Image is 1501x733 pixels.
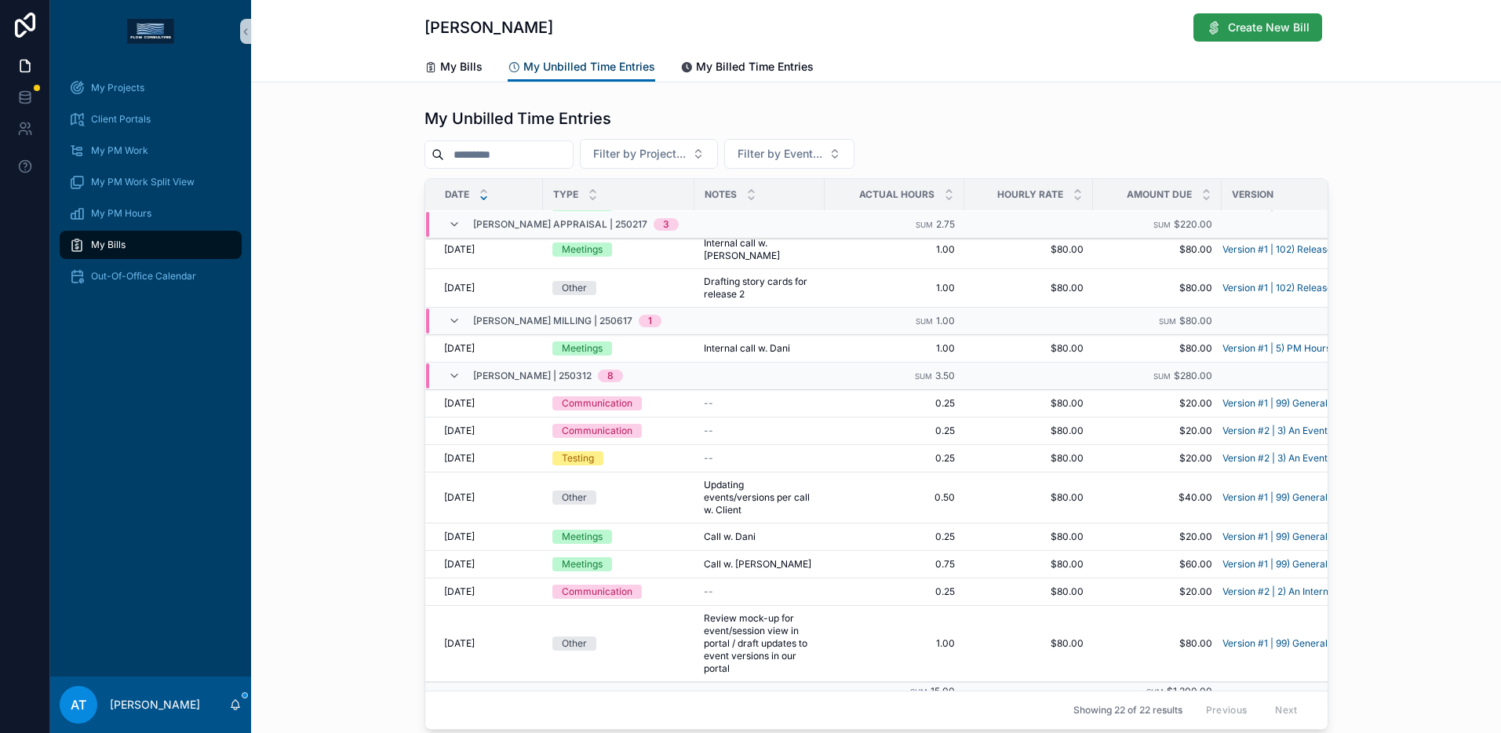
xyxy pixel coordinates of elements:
[680,53,814,84] a: My Billed Time Entries
[1153,220,1171,228] small: Sum
[424,16,553,38] h1: [PERSON_NAME]
[704,531,756,543] span: Call w. Dani
[71,695,86,714] span: AT
[444,531,475,543] span: [DATE]
[704,452,713,465] span: --
[444,282,475,294] span: [DATE]
[473,370,592,382] span: [PERSON_NAME] | 250312
[704,479,815,516] span: Updating events/versions per call w. Client
[916,317,933,326] small: Sum
[1228,20,1310,35] span: Create New Bill
[834,425,955,437] span: 0.25
[997,188,1063,201] span: Hourly Rate
[562,424,632,438] div: Communication
[562,341,603,356] div: Meetings
[562,396,632,410] div: Communication
[704,585,713,598] span: --
[91,207,151,220] span: My PM Hours
[580,139,718,169] button: Select Button
[562,490,587,505] div: Other
[1222,243,1359,256] a: Version #1 | 102) Release 2 Hours
[1146,687,1164,696] small: Sum
[562,281,587,295] div: Other
[834,585,955,598] span: 0.25
[696,59,814,75] span: My Billed Time Entries
[553,188,578,201] span: Type
[562,585,632,599] div: Communication
[562,557,603,571] div: Meetings
[834,452,955,465] span: 0.25
[931,685,955,697] span: 15.00
[1102,558,1212,571] span: $60.00
[974,558,1084,571] span: $80.00
[127,19,174,44] img: App logo
[1222,282,1359,294] a: Version #1 | 102) Release 2 Hours
[562,636,587,651] div: Other
[110,697,200,713] p: [PERSON_NAME]
[834,282,955,294] span: 1.00
[562,243,603,257] div: Meetings
[704,397,713,410] span: --
[444,397,475,410] span: [DATE]
[974,425,1084,437] span: $80.00
[935,370,955,381] span: 3.50
[834,491,955,504] span: 0.50
[424,53,483,84] a: My Bills
[91,144,148,157] span: My PM Work
[916,220,933,228] small: Sum
[1174,217,1212,229] span: $220.00
[444,637,475,650] span: [DATE]
[936,217,955,229] span: 2.75
[91,270,196,283] span: Out-Of-Office Calendar
[91,113,151,126] span: Client Portals
[1222,531,1359,543] a: Version #1 | 99) General Project Work
[1127,188,1192,201] span: Amount Due
[1222,342,1359,355] a: Version #1 | 5) PM Hours - Release 2
[1222,491,1359,504] span: Version #1 | 99) General Project Work
[974,491,1084,504] span: $80.00
[915,372,932,381] small: Sum
[1222,585,1359,598] a: Version #2 | 2) An Internal Admin wants to review/edit/categorize and approve/publish Event
[859,188,934,201] span: Actual Hours
[91,239,126,251] span: My Bills
[1222,558,1359,571] a: Version #1 | 99) General Project Work
[834,397,955,410] span: 0.25
[60,105,242,133] a: Client Portals
[1102,397,1212,410] span: $20.00
[705,188,737,201] span: Notes
[1222,452,1359,465] a: Version #2 | 3) An Event Attendee wants to find/filter/view the upcoming Events/Sessions
[60,137,242,165] a: My PM Work
[663,218,669,231] div: 3
[1222,397,1359,410] a: Version #1 | 99) General Project Work
[1102,425,1212,437] span: $20.00
[704,275,815,301] span: Drafting story cards for release 2
[473,218,647,231] span: [PERSON_NAME] Appraisal | 250217
[444,585,475,598] span: [DATE]
[562,530,603,544] div: Meetings
[704,612,815,675] span: Review mock-up for event/session view in portal / draft updates to event versions in our portal
[704,342,790,355] span: Internal call w. Dani
[444,491,475,504] span: [DATE]
[91,82,144,94] span: My Projects
[1073,704,1182,717] span: Showing 22 of 22 results
[607,370,614,382] div: 8
[738,146,822,162] span: Filter by Event...
[91,176,195,188] span: My PM Work Split View
[473,315,632,327] span: [PERSON_NAME] Milling | 250617
[974,243,1084,256] span: $80.00
[834,637,955,650] span: 1.00
[1174,370,1212,381] span: $280.00
[648,315,652,327] div: 1
[60,262,242,290] a: Out-Of-Office Calendar
[974,585,1084,598] span: $80.00
[974,342,1084,355] span: $80.00
[1102,585,1212,598] span: $20.00
[60,168,242,196] a: My PM Work Split View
